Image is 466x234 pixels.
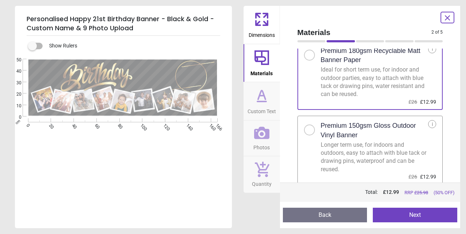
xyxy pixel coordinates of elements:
span: 30 [8,80,21,86]
span: 12.99 [386,189,399,195]
span: 20 [8,91,21,97]
span: 40 [8,68,21,74]
button: Materials [244,44,280,82]
span: RRP [404,189,428,196]
div: Longer term use, for indoors and outdoors, easy to attach with blue tack or drawing pins, waterpr... [321,141,429,174]
span: cm [14,119,21,125]
span: (50% OFF) [434,189,454,196]
span: £26 [408,174,417,180]
span: £26 [408,99,417,105]
span: Dimensions [249,28,275,39]
span: Custom Text [248,104,276,115]
h2: Premium 180gsm Recyclable Matt Banner Paper [321,46,429,65]
span: £ 25.98 [414,190,428,195]
button: Quantity [244,156,280,193]
span: Photos [253,141,270,151]
div: Ideal for short term use, for indoor and outdoor parties, easy to attach with blue tack or drawin... [321,66,429,99]
h2: Premium 150gsm Gloss Outdoor Vinyl Banner [321,121,429,139]
button: Next [373,208,457,222]
span: £12.99 [420,174,436,180]
span: 10 [8,103,21,109]
button: Dimensions [244,6,280,44]
h5: Personalised Happy 21st Birthday Banner - Black & Gold - Custom Name & 9 Photo Upload [27,12,220,36]
button: Back [283,208,367,222]
span: £12.99 [420,99,436,105]
span: Quantity [252,177,272,188]
span: Materials [250,66,273,77]
div: Total: [297,189,455,196]
span: 2 of 5 [431,29,443,35]
span: 50 [8,57,21,63]
div: i [428,120,436,128]
button: Custom Text [244,82,280,120]
span: 0 [8,114,21,120]
div: Show Rulers [32,42,232,50]
span: Materials [297,27,432,38]
div: i [428,45,436,53]
button: Photos [244,120,280,156]
span: £ [383,189,399,196]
